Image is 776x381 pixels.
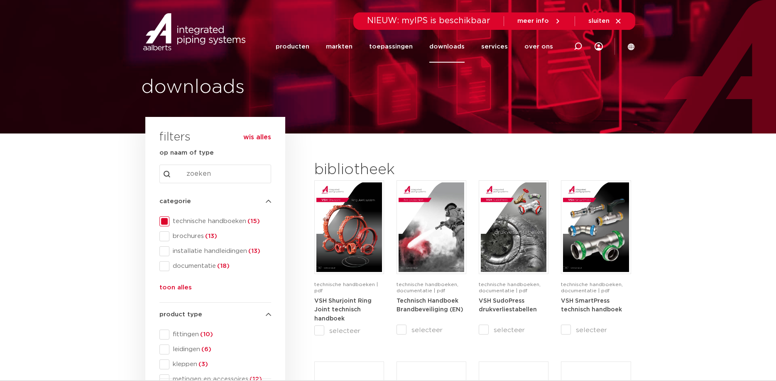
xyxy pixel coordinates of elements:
[397,325,466,335] label: selecteer
[479,298,537,313] a: VSH SudoPress drukverliestabellen
[397,298,463,313] a: Technisch Handboek Brandbeveiliging (EN)
[169,232,271,240] span: brochures
[561,325,631,335] label: selecteer
[159,283,192,296] button: toon alles
[169,247,271,255] span: installatie handleidingen
[216,263,230,269] span: (18)
[159,261,271,271] div: documentatie(18)
[159,310,271,320] h4: product type
[169,360,271,369] span: kleppen
[159,359,271,369] div: kleppen(3)
[243,133,271,141] button: wis alles
[159,345,271,354] div: leidingen(6)
[314,160,462,180] h2: bibliotheek
[197,361,208,367] span: (3)
[159,330,271,340] div: fittingen(10)
[204,233,217,239] span: (13)
[159,128,191,148] h3: filters
[314,282,378,293] span: technische handboeken | pdf
[369,31,413,63] a: toepassingen
[481,182,546,272] img: VSH-SudoPress_A4PLT_5007706_2024-2.0_NL-pdf.jpg
[159,216,271,226] div: technische handboeken(15)
[276,31,553,63] nav: Menu
[326,31,353,63] a: markten
[399,182,464,272] img: FireProtection_A4TM_5007915_2025_2.0_EN-pdf.jpg
[563,182,629,272] img: VSH-SmartPress_A4TM_5009301_2023_2.0-EN-pdf.jpg
[479,282,541,293] span: technische handboeken, documentatie | pdf
[141,74,384,101] h1: downloads
[561,298,622,313] a: VSH SmartPress technisch handboek
[159,231,271,241] div: brochures(13)
[276,31,309,63] a: producten
[588,17,622,25] a: sluiten
[169,217,271,226] span: technische handboeken
[588,18,610,24] span: sluiten
[517,17,561,25] a: meer info
[314,326,384,336] label: selecteer
[481,31,508,63] a: services
[169,330,271,339] span: fittingen
[169,345,271,354] span: leidingen
[247,248,260,254] span: (13)
[159,246,271,256] div: installatie handleidingen(13)
[159,150,214,156] strong: op naam of type
[524,31,553,63] a: over ons
[429,31,465,63] a: downloads
[316,182,382,272] img: VSH-Shurjoint-RJ_A4TM_5011380_2025_1.1_EN-pdf.jpg
[517,18,549,24] span: meer info
[199,331,213,337] span: (10)
[397,282,458,293] span: technische handboeken, documentatie | pdf
[200,346,211,352] span: (6)
[479,325,548,335] label: selecteer
[314,298,372,322] a: VSH Shurjoint Ring Joint technisch handboek
[246,218,260,224] span: (15)
[367,17,490,25] span: NIEUW: myIPS is beschikbaar
[159,197,271,206] h4: categorie
[561,282,623,293] span: technische handboeken, documentatie | pdf
[169,262,271,270] span: documentatie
